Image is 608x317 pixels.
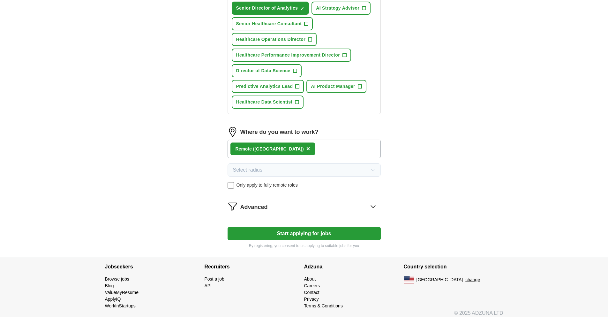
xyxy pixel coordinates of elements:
h4: Country selection [404,258,503,276]
a: Browse jobs [105,276,129,282]
a: WorkInStartups [105,303,136,308]
button: Senior Healthcare Consultant [232,17,313,30]
span: AI Product Manager [311,83,355,90]
button: AI Strategy Advisor [312,2,371,15]
span: Healthcare Data Scientist [236,99,293,105]
a: Blog [105,283,114,288]
a: Terms & Conditions [304,303,343,308]
a: ValueMyResume [105,290,139,295]
span: Director of Data Science [236,67,290,74]
span: Predictive Analytics Lead [236,83,293,90]
button: Director of Data Science [232,64,302,77]
a: Privacy [304,297,319,302]
button: AI Product Manager [306,80,366,93]
span: Senior Director of Analytics [236,5,298,12]
label: Where do you want to work? [240,128,319,136]
a: Careers [304,283,320,288]
a: About [304,276,316,282]
a: API [205,283,212,288]
span: AI Strategy Advisor [316,5,359,12]
span: ✓ [300,6,304,11]
button: Senior Director of Analytics✓ [232,2,309,15]
span: Healthcare Operations Director [236,36,305,43]
span: × [306,145,310,152]
a: Post a job [205,276,224,282]
span: Senior Healthcare Consultant [236,20,302,27]
span: Only apply to fully remote roles [236,182,298,189]
button: Healthcare Operations Director [232,33,317,46]
p: By registering, you consent to us applying to suitable jobs for you [228,243,381,249]
button: change [465,276,480,283]
button: Start applying for jobs [228,227,381,240]
button: Healthcare Data Scientist [232,96,304,109]
div: Remote ([GEOGRAPHIC_DATA]) [236,146,304,152]
img: location.png [228,127,238,137]
input: Only apply to fully remote roles [228,182,234,189]
span: Advanced [240,203,268,212]
img: US flag [404,276,414,283]
img: filter [228,201,238,212]
button: Select radius [228,163,381,177]
a: Contact [304,290,319,295]
span: [GEOGRAPHIC_DATA] [417,276,463,283]
button: Healthcare Performance Improvement Director [232,49,351,62]
span: Healthcare Performance Improvement Director [236,52,340,58]
button: × [306,144,310,154]
a: ApplyIQ [105,297,121,302]
span: Select radius [233,166,263,174]
button: Predictive Analytics Lead [232,80,304,93]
